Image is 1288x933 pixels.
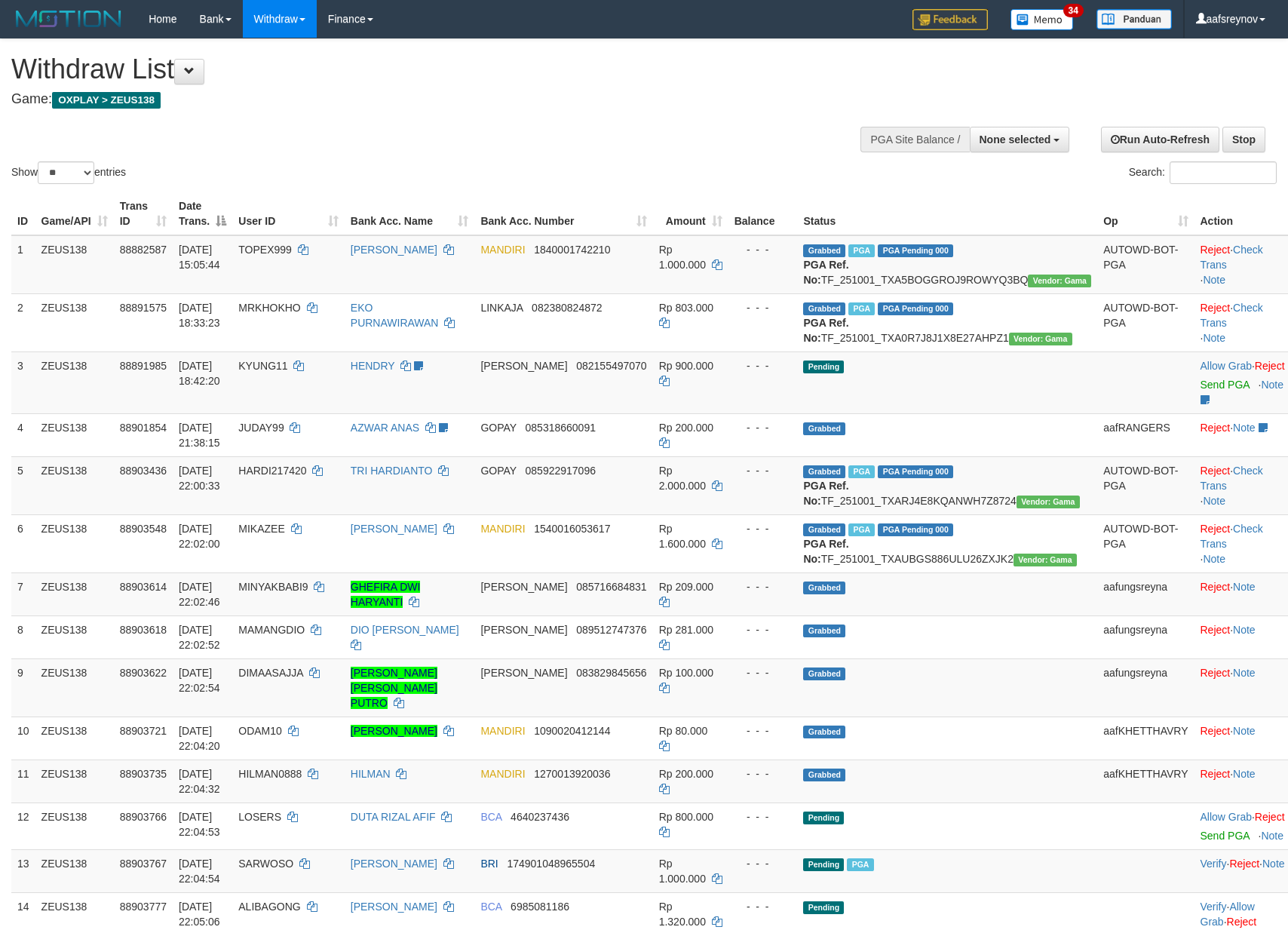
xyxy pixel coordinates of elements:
[35,849,114,892] td: ZEUS138
[659,244,706,271] span: Rp 1.000.000
[1097,293,1194,351] td: AUTOWD-BOT-PGA
[1201,667,1231,679] a: Reject
[345,192,475,235] th: Bank Acc. Name: activate to sort column ascending
[35,760,114,803] td: ZEUS138
[179,624,220,651] span: [DATE] 22:02:52
[659,302,713,314] span: Rp 803.000
[1233,667,1256,679] a: Note
[803,422,845,435] span: Grabbed
[1262,858,1285,870] a: Note
[179,768,220,795] span: [DATE] 22:04:32
[1097,192,1194,235] th: Op: activate to sort column ascending
[1201,360,1252,372] a: Allow Grab
[179,901,220,928] span: [DATE] 22:05:06
[11,235,35,294] td: 1
[351,244,437,256] a: [PERSON_NAME]
[480,422,516,434] span: GOPAY
[734,809,792,824] div: - - -
[659,624,713,636] span: Rp 281.000
[659,725,708,737] span: Rp 80.000
[1097,717,1194,760] td: aafKHETTHAVRY
[878,465,953,478] span: PGA Pending
[1201,901,1227,913] a: Verify
[351,360,395,372] a: HENDRY
[179,858,220,885] span: [DATE] 22:04:54
[803,858,844,871] span: Pending
[803,244,845,257] span: Grabbed
[1201,465,1231,477] a: Reject
[803,259,848,286] b: PGA Ref. No:
[1203,495,1225,507] a: Note
[35,456,114,514] td: ZEUS138
[912,9,988,30] img: Feedback.jpg
[238,667,303,679] span: DIMAASAJJA
[52,92,161,109] span: OXPLAY > ZEUS138
[11,92,844,107] h4: Game:
[35,514,114,572] td: ZEUS138
[734,899,792,914] div: - - -
[1233,624,1256,636] a: Note
[120,244,167,256] span: 88882587
[179,667,220,694] span: [DATE] 22:02:54
[734,358,792,373] div: - - -
[1255,811,1285,823] a: Reject
[1233,725,1256,737] a: Note
[238,244,292,256] span: TOPEX999
[1063,4,1084,17] span: 34
[803,465,845,478] span: Grabbed
[980,134,1051,146] span: None selected
[11,760,35,803] td: 11
[35,351,114,413] td: ZEUS138
[120,901,167,913] span: 88903777
[179,244,220,271] span: [DATE] 15:05:44
[797,293,1097,351] td: TF_251001_TXA0R7J8J1X8E27AHPZ1
[1201,360,1255,372] span: ·
[1255,360,1285,372] a: Reject
[1233,422,1256,434] a: Note
[238,302,300,314] span: MRKHOKHO
[734,579,792,594] div: - - -
[11,849,35,892] td: 13
[351,725,437,737] a: [PERSON_NAME]
[797,514,1097,572] td: TF_251001_TXAUBGS886ULU26ZXJK2
[1233,581,1256,593] a: Note
[797,192,1097,235] th: Status
[653,192,728,235] th: Amount: activate to sort column ascending
[35,413,114,456] td: ZEUS138
[120,811,167,823] span: 88903766
[480,465,516,477] span: GOPAY
[1201,581,1231,593] a: Reject
[11,161,126,184] label: Show entries
[803,361,844,373] span: Pending
[179,422,220,449] span: [DATE] 21:38:15
[120,725,167,737] span: 88903721
[238,624,305,636] span: MAMANGDIO
[534,768,610,780] span: Copy 1270013920036 to clipboard
[238,422,284,434] span: JUDAY99
[1201,811,1252,823] a: Allow Grab
[1201,523,1263,550] a: Check Trans
[734,723,792,738] div: - - -
[803,812,844,824] span: Pending
[238,811,281,823] span: LOSERS
[1014,554,1077,566] span: Vendor URL: https://trx31.1velocity.biz
[970,127,1070,152] button: None selected
[803,582,845,594] span: Grabbed
[848,465,875,478] span: Marked by aafsreyleap
[734,766,792,781] div: - - -
[120,768,167,780] span: 88903735
[480,302,523,314] span: LINKAJA
[480,360,567,372] span: [PERSON_NAME]
[803,668,845,680] span: Grabbed
[659,768,713,780] span: Rp 200.000
[179,465,220,492] span: [DATE] 22:00:33
[351,624,459,636] a: DIO [PERSON_NAME]
[734,521,792,536] div: - - -
[1201,725,1231,737] a: Reject
[1201,465,1263,492] a: Check Trans
[803,769,845,781] span: Grabbed
[232,192,345,235] th: User ID: activate to sort column ascending
[848,244,875,257] span: Marked by aafnoeunsreypich
[11,351,35,413] td: 3
[179,581,220,608] span: [DATE] 22:02:46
